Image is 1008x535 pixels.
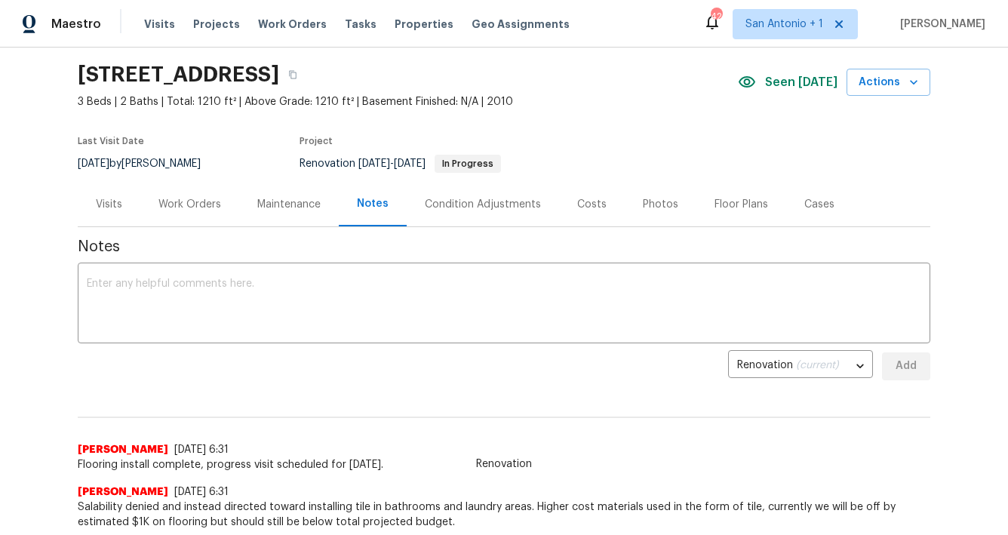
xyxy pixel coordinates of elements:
[796,360,839,371] span: (current)
[78,239,930,254] span: Notes
[279,61,306,88] button: Copy Address
[257,197,321,212] div: Maintenance
[51,17,101,32] span: Maestro
[78,500,930,530] span: Salability denied and instead directed toward installing tile in bathrooms and laundry areas. Hig...
[78,158,109,169] span: [DATE]
[300,137,333,146] span: Project
[728,348,873,385] div: Renovation (current)
[577,197,607,212] div: Costs
[358,158,426,169] span: -
[859,73,918,92] span: Actions
[78,67,279,82] h2: [STREET_ADDRESS]
[472,17,570,32] span: Geo Assignments
[96,197,122,212] div: Visits
[258,17,327,32] span: Work Orders
[715,197,768,212] div: Floor Plans
[394,158,426,169] span: [DATE]
[894,17,985,32] span: [PERSON_NAME]
[804,197,834,212] div: Cases
[78,94,738,109] span: 3 Beds | 2 Baths | Total: 1210 ft² | Above Grade: 1210 ft² | Basement Finished: N/A | 2010
[78,155,219,173] div: by [PERSON_NAME]
[144,17,175,32] span: Visits
[78,442,168,457] span: [PERSON_NAME]
[174,487,229,497] span: [DATE] 6:31
[425,197,541,212] div: Condition Adjustments
[174,444,229,455] span: [DATE] 6:31
[357,196,389,211] div: Notes
[847,69,930,97] button: Actions
[643,197,678,212] div: Photos
[765,75,837,90] span: Seen [DATE]
[193,17,240,32] span: Projects
[158,197,221,212] div: Work Orders
[395,17,453,32] span: Properties
[345,19,376,29] span: Tasks
[745,17,823,32] span: San Antonio + 1
[358,158,390,169] span: [DATE]
[711,9,721,24] div: 42
[78,484,168,500] span: [PERSON_NAME]
[78,137,144,146] span: Last Visit Date
[78,457,930,472] span: Flooring install complete, progress visit scheduled for [DATE].
[300,158,501,169] span: Renovation
[467,457,541,472] span: Renovation
[436,159,499,168] span: In Progress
